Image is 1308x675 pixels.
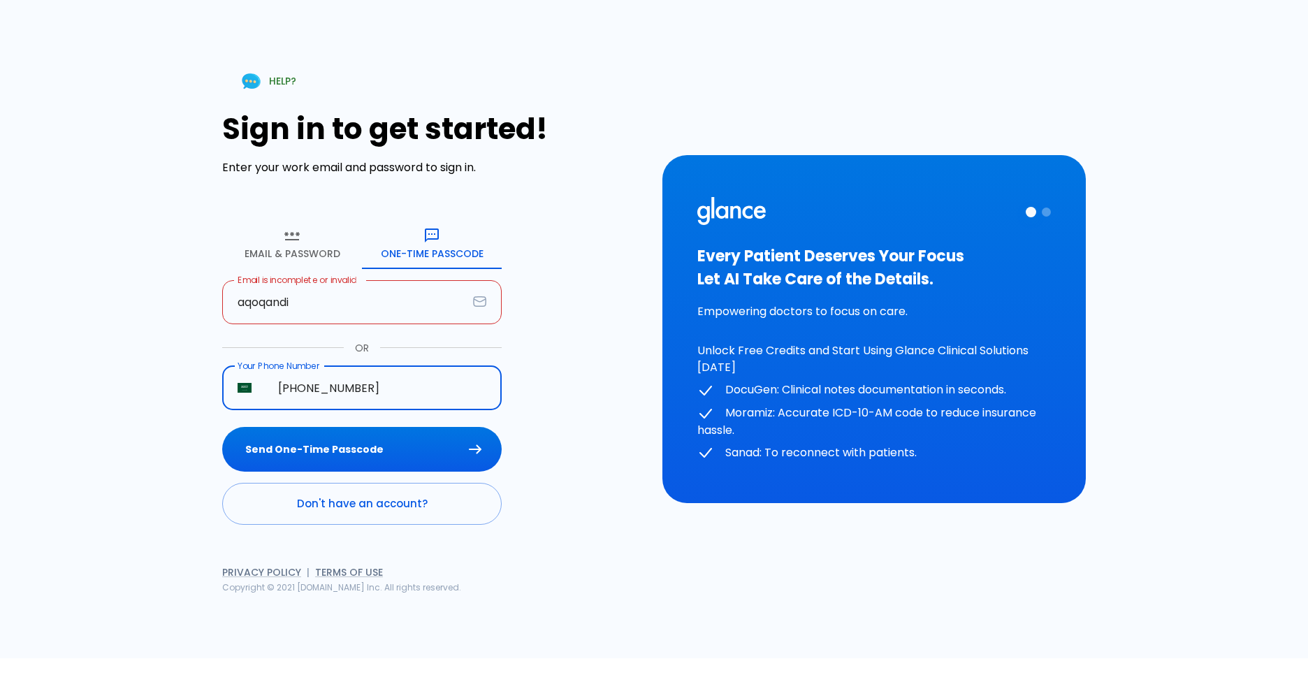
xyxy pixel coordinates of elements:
button: Send One-Time Passcode [222,427,502,472]
p: Sanad: To reconnect with patients. [697,444,1051,462]
p: Empowering doctors to focus on care. [697,303,1051,320]
h1: Sign in to get started! [222,112,646,146]
img: unknown [238,383,252,393]
span: Copyright © 2021 [DOMAIN_NAME] Inc. All rights reserved. [222,581,461,593]
p: Moramiz: Accurate ICD-10-AM code to reduce insurance hassle. [697,405,1051,439]
input: dr.ahmed@clinic.com [222,280,467,324]
img: Chat Support [239,69,263,94]
a: Terms of Use [315,565,383,579]
a: Don't have an account? [222,483,502,525]
p: DocuGen: Clinical notes documentation in seconds. [697,382,1051,399]
button: Email & Password [222,219,362,269]
button: Select country [232,375,257,400]
h3: Every Patient Deserves Your Focus Let AI Take Care of the Details. [697,245,1051,291]
button: One-Time Passcode [362,219,502,269]
a: HELP? [222,64,313,99]
span: | [307,565,310,579]
p: Unlock Free Credits and Start Using Glance Clinical Solutions [DATE] [697,342,1051,376]
p: Enter your work email and password to sign in. [222,159,646,176]
p: OR [355,341,369,355]
a: Privacy Policy [222,565,301,579]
